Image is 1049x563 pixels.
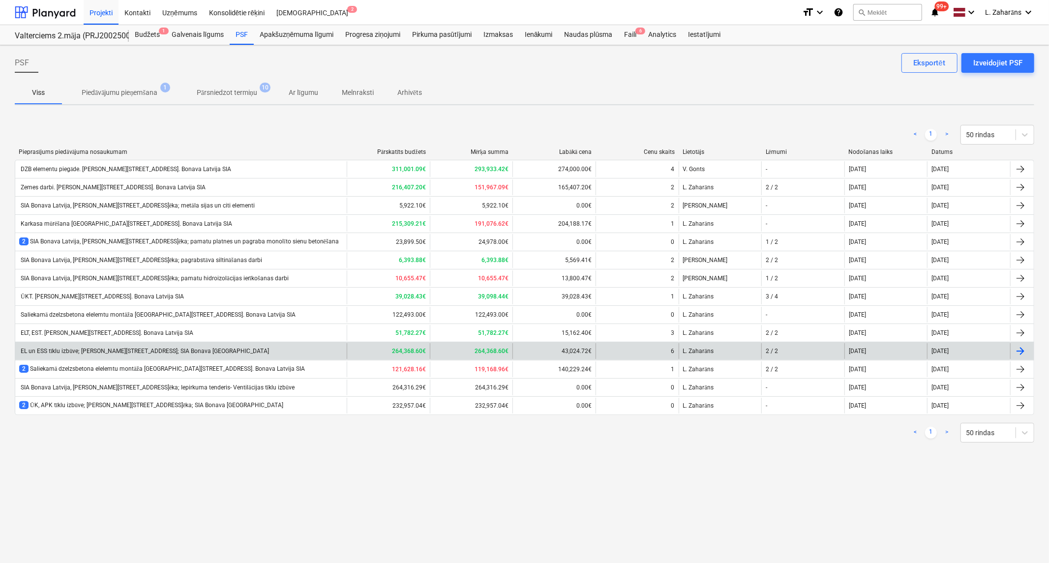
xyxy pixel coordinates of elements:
[683,148,758,156] div: Lietotājs
[19,401,29,409] span: 2
[849,148,924,156] div: Nodošanas laiks
[849,311,866,318] div: [DATE]
[19,202,255,209] div: SIA Bonava Latvija, [PERSON_NAME][STREET_ADDRESS]ēka; metāla sijas un citi elementi
[931,220,949,227] div: [DATE]
[931,166,949,173] div: [DATE]
[671,257,675,264] div: 2
[166,25,230,45] a: Galvenais līgums
[19,237,339,246] div: SIA Bonava Latvija, [PERSON_NAME][STREET_ADDRESS]ēka; pamatu platnes un pagraba monolīto sienu be...
[986,8,1021,17] span: L. Zaharāns
[512,270,596,286] div: 13,800.47€
[814,6,826,18] i: keyboard_arrow_down
[342,88,374,98] p: Melnraksti
[559,25,619,45] a: Naudas plūsma
[512,343,596,359] div: 43,024.72€
[766,257,778,264] div: 2 / 2
[849,329,866,336] div: [DATE]
[966,6,978,18] i: keyboard_arrow_down
[931,238,949,245] div: [DATE]
[766,402,767,409] div: -
[931,148,1007,155] div: Datums
[671,402,675,409] div: 0
[849,202,866,209] div: [DATE]
[849,384,866,391] div: [DATE]
[849,238,866,245] div: [DATE]
[478,329,509,336] b: 51,782.27€
[914,57,945,69] div: Eksportēt
[931,348,949,355] div: [DATE]
[478,275,509,282] b: 10,655.47€
[260,83,270,92] span: 10
[682,25,726,45] a: Iestatījumi
[19,184,206,191] div: Zemes darbi. [PERSON_NAME][STREET_ADDRESS]. Bonava Latvija SIA
[909,129,921,141] a: Previous page
[395,293,426,300] b: 39,028.43€
[849,220,866,227] div: [DATE]
[475,220,509,227] b: 191,076.62€
[671,238,675,245] div: 0
[766,166,767,173] div: -
[766,329,778,336] div: 2 / 2
[19,275,289,282] div: SIA Bonava Latvija, [PERSON_NAME][STREET_ADDRESS]ēka; pamatu hidroizolācijas ierīkošanas darbi
[599,148,675,155] div: Cenu skaits
[160,83,170,92] span: 1
[679,380,762,395] div: L. Zaharāns
[512,289,596,304] div: 39,028.43€
[395,329,426,336] b: 51,782.27€
[671,348,675,355] div: 6
[931,184,949,191] div: [DATE]
[351,148,426,156] div: Pārskatīts budžets
[399,257,426,264] b: 6,393.88€
[671,293,675,300] div: 1
[517,148,592,156] div: Labākā cena
[931,311,949,318] div: [DATE]
[849,275,866,282] div: [DATE]
[671,311,675,318] div: 0
[19,365,305,373] div: Saliekamā dzelzsbetona elelemtu montāža [GEOGRAPHIC_DATA][STREET_ADDRESS]. Bonava Latvija SIA
[430,307,513,323] div: 122,493.00€
[671,275,675,282] div: 2
[406,25,478,45] a: Pirkuma pasūtījumi
[129,25,166,45] div: Budžets
[129,25,166,45] a: Budžets1
[930,6,940,18] i: notifications
[512,325,596,341] div: 15,162.40€
[671,366,675,373] div: 1
[849,402,866,409] div: [DATE]
[766,202,767,209] div: -
[941,129,953,141] a: Next page
[618,25,642,45] div: Faili
[1000,516,1049,563] div: Chat Widget
[395,275,426,282] b: 10,655.47€
[289,88,318,98] p: Ar līgumu
[849,257,866,264] div: [DATE]
[19,293,184,300] div: ŪKT. [PERSON_NAME][STREET_ADDRESS]. Bonava Latvija SIA
[802,6,814,18] i: format_size
[858,8,866,16] span: search
[766,348,778,355] div: 2 / 2
[347,398,430,414] div: 232,957.04€
[19,348,269,355] div: EL un ESS tīklu izbūve; [PERSON_NAME][STREET_ADDRESS]; SIA Bonava [GEOGRAPHIC_DATA]
[347,6,357,13] span: 2
[512,252,596,268] div: 5,569.41€
[19,166,231,173] div: DZB elementu piegāde. [PERSON_NAME][STREET_ADDRESS]. Bonava Latvija SIA
[931,293,949,300] div: [DATE]
[925,129,937,141] a: Page 1 is your current page
[82,88,157,98] p: Piedāvājumu pieņemšana
[834,6,843,18] i: Zināšanu pamats
[434,148,509,156] div: Mērķa summa
[230,25,254,45] a: PSF
[671,184,675,191] div: 2
[766,384,767,391] div: -
[475,366,509,373] b: 119,168.96€
[481,257,509,264] b: 6,393.88€
[679,307,762,323] div: L. Zaharāns
[347,198,430,213] div: 5,922.10€
[671,384,675,391] div: 0
[973,57,1022,69] div: Izveidojiet PSF
[679,289,762,304] div: L. Zaharāns
[19,329,193,336] div: ELT, EST. [PERSON_NAME][STREET_ADDRESS]. Bonava Latvija SIA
